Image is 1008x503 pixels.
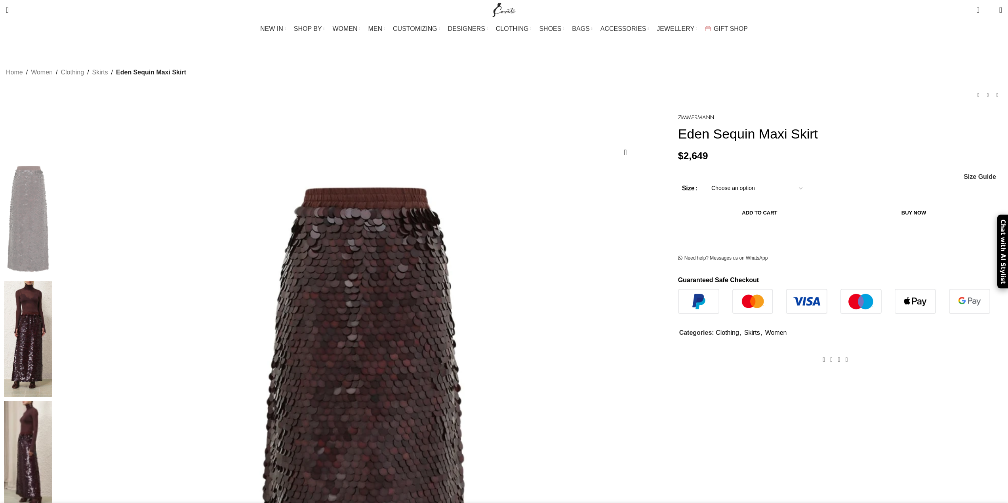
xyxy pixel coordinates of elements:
[682,205,838,221] button: Add to cart
[260,25,283,32] span: NEW IN
[993,90,1002,100] a: Next product
[368,25,383,32] span: MEN
[448,21,488,37] a: DESIGNERS
[678,255,768,262] a: Need help? Messages us on WhatsApp
[828,354,835,365] a: X social link
[572,25,589,32] span: BAGS
[657,21,697,37] a: JEWELLERY
[820,354,828,365] a: Facebook social link
[393,21,440,37] a: CUSTOMIZING
[985,2,993,18] div: My Wishlist
[682,183,697,194] label: Size
[393,25,437,32] span: CUSTOMIZING
[491,6,517,13] a: Site logo
[835,354,843,365] a: Pinterest social link
[2,2,13,18] a: Search
[963,174,996,180] a: Size Guide
[765,329,787,336] a: Women
[4,281,52,397] img: Zimmermann dresses
[496,21,532,37] a: CLOTHING
[716,329,739,336] a: Clothing
[333,21,360,37] a: WOMEN
[744,329,760,336] a: Skirts
[31,67,53,78] a: Women
[448,25,485,32] span: DESIGNERS
[678,150,708,161] bdi: 2,649
[705,26,711,31] img: GiftBag
[843,354,850,365] a: WhatsApp social link
[974,90,983,100] a: Previous product
[972,2,983,18] a: 0
[600,25,646,32] span: ACCESSORIES
[496,25,529,32] span: CLOTHING
[294,21,325,37] a: SHOP BY
[92,67,108,78] a: Skirts
[714,25,748,32] span: GIFT SHOP
[740,328,741,338] span: ,
[61,67,84,78] a: Clothing
[539,25,561,32] span: SHOES
[678,126,1002,142] h1: Eden Sequin Maxi Skirt
[368,21,385,37] a: MEN
[600,21,649,37] a: ACCESSORIES
[2,21,1006,37] div: Main navigation
[333,25,358,32] span: WOMEN
[116,67,186,78] span: Eden Sequin Maxi Skirt
[987,8,993,14] span: 0
[572,21,592,37] a: BAGS
[678,115,714,120] img: Zimmermann
[679,329,714,336] span: Categories:
[6,67,23,78] a: Home
[841,205,986,221] button: Buy now
[260,21,286,37] a: NEW IN
[657,25,694,32] span: JEWELLERY
[4,161,52,277] img: Eden Sequin Maxi Skirt
[539,21,564,37] a: SHOES
[678,289,990,314] img: guaranteed-safe-checkout-bordered.j
[705,21,748,37] a: GIFT SHOP
[6,67,186,78] nav: Breadcrumb
[678,150,684,161] span: $
[761,328,762,338] span: ,
[678,277,759,283] strong: Guaranteed Safe Checkout
[294,25,322,32] span: SHOP BY
[977,4,983,10] span: 0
